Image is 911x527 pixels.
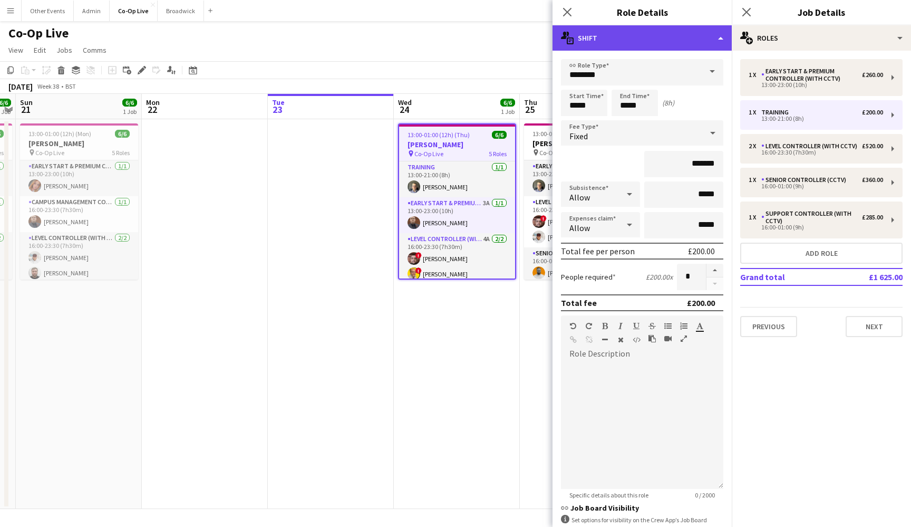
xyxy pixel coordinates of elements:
[18,103,33,116] span: 21
[569,223,590,233] span: Allow
[561,272,616,282] label: People required
[8,25,69,41] h1: Co-Op Live
[524,123,642,280] app-job-card: 13:00-01:00 (12h) (Fri)5/5[PERSON_NAME] the Veil Co-Op Live4 RolesEarly Start & Premium Controlle...
[22,1,74,21] button: Other Events
[524,196,642,247] app-card-role: Level Controller (with CCTV)5A2/216:00-23:30 (7h30m)![PERSON_NAME][PERSON_NAME]
[846,316,903,337] button: Next
[20,123,138,280] app-job-card: 13:00-01:00 (12h) (Mon)6/6[PERSON_NAME] Co-Op Live5 RolesEarly Start & Premium Controller (with C...
[20,232,138,283] app-card-role: Level Controller (with CCTV)2/216:00-23:30 (7h30m)[PERSON_NAME][PERSON_NAME]
[30,43,50,57] a: Edit
[740,269,836,285] td: Grand total
[415,252,422,258] span: !
[123,108,137,116] div: 1 Job
[664,322,672,330] button: Unordered List
[664,334,672,343] button: Insert video
[8,81,33,92] div: [DATE]
[158,1,204,21] button: Broadwick
[633,336,640,344] button: HTML Code
[398,98,412,107] span: Wed
[633,322,640,330] button: Underline
[749,225,883,230] div: 16:00-01:00 (9h)
[539,149,568,157] span: Co-Op Live
[862,142,883,150] div: £520.00
[270,103,285,116] span: 23
[122,99,137,107] span: 6/6
[524,139,642,148] h3: [PERSON_NAME] the Veil
[749,214,761,221] div: 1 x
[706,264,723,277] button: Increase
[761,176,850,184] div: Senior Controller (CCTV)
[399,197,515,233] app-card-role: Early Start & Premium Controller (with CCTV)3A1/113:00-23:00 (10h)[PERSON_NAME]
[79,43,111,57] a: Comms
[500,99,515,107] span: 6/6
[532,130,590,138] span: 13:00-01:00 (12h) (Fri)
[561,515,723,525] div: Set options for visibility on the Crew App’s Job Board
[561,298,597,308] div: Total fee
[648,334,656,343] button: Paste as plain text
[561,491,657,499] span: Specific details about this role
[524,98,537,107] span: Thu
[553,5,732,19] h3: Role Details
[749,142,761,150] div: 2 x
[56,45,72,55] span: Jobs
[862,176,883,184] div: £360.00
[680,322,687,330] button: Ordered List
[524,247,642,283] app-card-role: Senior Controller (CCTV)1/116:00-01:00 (9h)[PERSON_NAME]
[617,336,624,344] button: Clear Formatting
[561,246,635,256] div: Total fee per person
[4,43,27,57] a: View
[585,322,593,330] button: Redo
[34,45,46,55] span: Edit
[522,103,537,116] span: 25
[399,233,515,284] app-card-role: Level Controller (with CCTV)4A2/216:00-23:30 (7h30m)![PERSON_NAME]![PERSON_NAME]
[52,43,76,57] a: Jobs
[749,71,761,79] div: 1 x
[761,109,793,116] div: Training
[569,131,588,141] span: Fixed
[688,246,715,256] div: £200.00
[74,1,110,21] button: Admin
[35,82,61,90] span: Week 38
[749,82,883,88] div: 13:00-23:00 (10h)
[561,503,723,513] h3: Job Board Visibility
[399,140,515,149] h3: [PERSON_NAME]
[398,123,516,280] app-job-card: 13:00-01:00 (12h) (Thu)6/6[PERSON_NAME] Co-Op Live5 RolesTraining1/113:00-21:00 (8h)[PERSON_NAME]...
[740,316,797,337] button: Previous
[20,98,33,107] span: Sun
[553,25,732,51] div: Shift
[687,298,715,308] div: £200.00
[28,130,91,138] span: 13:00-01:00 (12h) (Mon)
[110,1,158,21] button: Co-Op Live
[399,161,515,197] app-card-role: Training1/113:00-21:00 (8h)[PERSON_NAME]
[749,109,761,116] div: 1 x
[501,108,515,116] div: 1 Job
[20,160,138,196] app-card-role: Early Start & Premium Controller (with CCTV)1/113:00-23:00 (10h)[PERSON_NAME]
[761,210,862,225] div: Support Controller (with CCTV)
[686,491,723,499] span: 0 / 2000
[680,334,687,343] button: Fullscreen
[35,149,64,157] span: Co-Op Live
[696,322,703,330] button: Text Color
[862,109,883,116] div: £200.00
[862,214,883,221] div: £285.00
[862,71,883,79] div: £260.00
[65,82,76,90] div: BST
[414,150,443,158] span: Co-Op Live
[732,5,911,19] h3: Job Details
[396,103,412,116] span: 24
[662,98,674,108] div: (8h)
[601,336,608,344] button: Horizontal Line
[20,139,138,148] h3: [PERSON_NAME]
[749,176,761,184] div: 1 x
[749,116,883,121] div: 13:00-21:00 (8h)
[761,68,862,82] div: Early Start & Premium Controller (with CCTV)
[569,192,590,203] span: Allow
[272,98,285,107] span: Tue
[732,25,911,51] div: Roles
[617,322,624,330] button: Italic
[749,184,883,189] div: 16:00-01:00 (9h)
[836,269,903,285] td: £1 625.00
[83,45,106,55] span: Comms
